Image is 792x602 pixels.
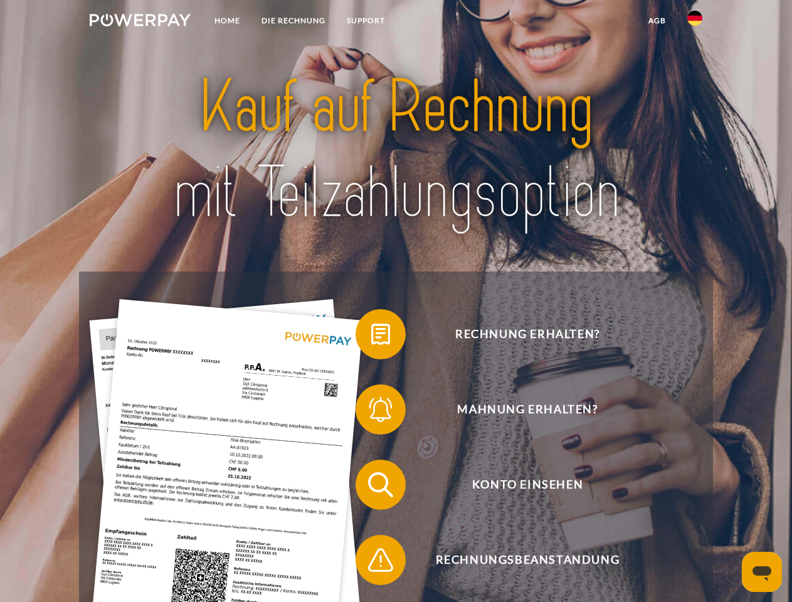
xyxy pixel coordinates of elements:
a: DIE RECHNUNG [251,9,336,32]
iframe: Schaltfläche zum Öffnen des Messaging-Fensters [742,552,782,592]
span: Rechnung erhalten? [374,309,681,359]
span: Mahnung erhalten? [374,384,681,435]
button: Rechnung erhalten? [356,309,682,359]
span: Konto einsehen [374,460,681,510]
img: logo-powerpay-white.svg [90,14,191,26]
img: qb_bell.svg [365,394,396,425]
img: title-powerpay_de.svg [120,60,672,240]
img: de [687,11,702,26]
a: SUPPORT [336,9,396,32]
a: Home [204,9,251,32]
img: qb_search.svg [365,469,396,500]
button: Konto einsehen [356,460,682,510]
img: qb_bill.svg [365,319,396,350]
img: qb_warning.svg [365,544,396,576]
button: Mahnung erhalten? [356,384,682,435]
button: Rechnungsbeanstandung [356,535,682,585]
span: Rechnungsbeanstandung [374,535,681,585]
a: agb [638,9,677,32]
